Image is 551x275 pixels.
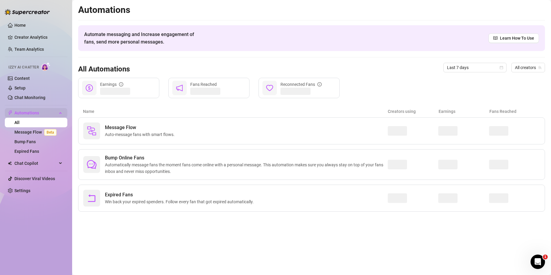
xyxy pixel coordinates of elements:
[87,160,96,169] span: comment
[488,33,539,43] a: Learn How To Use
[14,159,57,168] span: Chat Copilot
[190,82,217,87] span: Fans Reached
[317,82,322,86] span: info-circle
[14,95,45,100] a: Chat Monitoring
[105,131,177,138] span: Auto-message fans with smart flows.
[439,108,489,115] article: Earnings
[78,4,545,16] h2: Automations
[105,162,388,175] span: Automatically message fans the moment fans come online with a personal message. This automation m...
[388,108,439,115] article: Creators using
[447,63,503,72] span: Last 7 days
[87,126,96,136] img: svg%3e
[8,161,12,165] img: Chat Copilot
[14,23,26,28] a: Home
[14,139,36,144] a: Bump Fans
[500,66,503,69] span: calendar
[105,154,388,162] span: Bump Online Fans
[86,84,93,92] span: dollar
[105,198,256,205] span: Win back your expired spenders. Follow every fan that got expired automatically.
[78,65,130,74] h3: All Automations
[14,47,44,52] a: Team Analytics
[87,193,96,203] span: rollback
[14,176,55,181] a: Discover Viral Videos
[543,255,548,259] span: 1
[83,108,388,115] article: Name
[14,108,57,118] span: Automations
[105,124,177,131] span: Message Flow
[531,255,545,269] iframe: Intercom live chat
[489,108,540,115] article: Fans Reached
[14,86,26,90] a: Setup
[5,9,50,15] img: logo-BBDzfeDw.svg
[119,82,123,86] span: info-circle
[8,65,39,70] span: Izzy AI Chatter
[515,63,541,72] span: All creators
[538,66,542,69] span: team
[280,81,322,88] div: Reconnected Fans
[493,36,497,40] span: read
[500,35,534,41] span: Learn How To Use
[84,31,200,46] span: Automate messaging and Increase engagement of fans, send more personal messages.
[14,188,30,193] a: Settings
[14,130,59,134] a: Message FlowBeta
[41,62,51,71] img: AI Chatter
[105,191,256,198] span: Expired Fans
[14,76,30,81] a: Content
[14,149,39,154] a: Expired Fans
[14,32,63,42] a: Creator Analytics
[176,84,183,92] span: notification
[8,110,13,115] span: thunderbolt
[44,129,57,136] span: Beta
[14,120,20,125] a: All
[100,81,123,88] div: Earnings
[266,84,273,92] span: heart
